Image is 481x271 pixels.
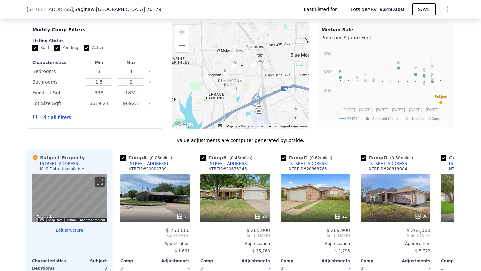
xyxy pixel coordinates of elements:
input: Active [84,45,89,51]
div: 36 [415,213,428,220]
span: -$ 1,793 [333,249,350,253]
span: $ 269,900 [326,228,350,233]
span: Map data ©2025 Google [226,124,263,128]
div: Appreciation [281,241,350,246]
div: Characteristics [32,258,69,264]
div: 7 [176,213,187,220]
div: [STREET_ADDRESS] [208,161,248,166]
a: Open this area in Google Maps (opens a new window) [34,214,56,222]
div: 601 Mustang Dr [232,59,239,70]
div: Map [32,174,107,222]
text: 76179 [347,117,357,121]
span: ( miles) [307,156,335,160]
div: Appreciation [120,241,190,246]
div: Appreciation [200,241,270,246]
svg: A chart. [321,42,450,126]
button: Keyboard shortcuts [218,124,222,127]
text: [DATE] [376,108,389,112]
span: Sold [DATE] [281,233,350,238]
div: Lot Size Sqft [32,99,82,108]
div: 305 Wofford Way [246,45,253,56]
div: 800 Rockledge Dr [230,61,237,72]
text: A [423,67,425,71]
div: [STREET_ADDRESS] [369,161,409,166]
div: [STREET_ADDRESS] [289,161,328,166]
text: F [431,74,433,78]
span: -$ 5,772 [414,249,430,253]
img: Google [34,214,56,222]
div: Modify Comp Filters [32,26,158,38]
span: -$ 1,661 [173,249,190,253]
span: Sold [DATE] [361,233,430,238]
div: NTREIS # 20673243 [208,166,247,172]
a: [STREET_ADDRESS] [281,161,328,166]
button: Clear [148,81,151,84]
div: Comp [281,258,315,264]
text: D [397,60,400,64]
text: H [431,71,434,75]
text: J [373,72,375,76]
div: Max [116,60,146,65]
div: 712 Riverflat Dr [232,85,239,96]
text: B [339,70,341,74]
label: Pending [54,45,78,51]
div: Finished Sqft [32,88,82,97]
text: Selected Comp [372,117,398,121]
span: -$ 15,768 [251,249,270,253]
div: 137 Roberts Dr [229,44,236,55]
div: Street View [32,174,107,222]
span: 3 [441,266,444,271]
text: I [357,70,358,74]
button: Toggle fullscreen view [95,177,105,187]
div: Adjustments [235,258,270,264]
div: Comp D [361,154,416,161]
text: G [364,73,367,77]
a: Report a problem [80,218,105,222]
text: K [423,76,425,80]
div: Appreciation [361,241,430,246]
div: Comp [120,258,155,264]
span: 0.06 [151,156,160,160]
div: Bedrooms [32,67,82,76]
div: Subject Property [32,154,85,161]
div: Adjustments [315,258,350,264]
div: Min [84,60,114,65]
text: E [414,67,417,71]
text: L [431,58,433,62]
div: Adjustments [155,258,190,264]
button: Map Data [48,218,62,222]
button: Zoom out [175,39,189,52]
div: NTREIS # 20902789 [128,166,167,172]
span: 3 [120,266,123,271]
button: Edit structure [32,228,107,233]
div: 21 [334,213,347,220]
div: Comp A [120,154,175,161]
div: MLS Data Unavailable [40,166,84,172]
text: [DATE] [392,108,405,112]
span: Lotside ARV [351,6,379,13]
text: $200 [324,70,333,74]
div: Comp [441,258,476,264]
text: C [423,68,425,72]
div: 1021 Silver Spur Ln [222,72,229,84]
span: 0.62 [311,156,320,160]
div: 809 Blue Ridge Trl [238,62,246,73]
span: 0.46 [231,156,240,160]
div: Price per Square Foot [321,33,450,42]
div: 1000 Dusty Palomino Dr [222,68,229,79]
div: Value adjustments are computer generated by Lotside . [27,137,454,144]
div: 824 Opal St [239,64,247,75]
a: [STREET_ADDRESS] [120,161,168,166]
button: Keyboard shortcuts [40,218,44,221]
span: 3 [361,266,363,271]
input: Sold [32,45,38,51]
text: [DATE] [409,108,422,112]
div: Comp [200,258,235,264]
button: Show Options [441,3,454,16]
span: $ 265,000 [407,228,430,233]
span: [STREET_ADDRESS] [27,6,73,13]
text: $250 [324,51,333,56]
a: Report a map error [280,124,307,128]
button: SAVE [412,3,436,15]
